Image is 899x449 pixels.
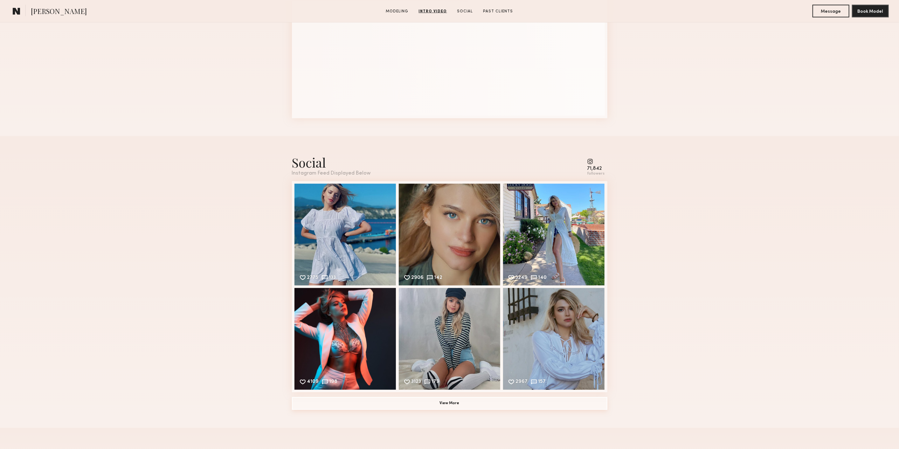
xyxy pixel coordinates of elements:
[432,380,440,385] div: 179
[852,5,889,17] button: Book Model
[516,380,528,385] div: 2967
[292,171,371,176] div: Instagram Feed Displayed Below
[481,9,516,14] a: Past Clients
[516,275,528,281] div: 3249
[411,380,421,385] div: 3123
[329,275,336,281] div: 133
[411,275,424,281] div: 2906
[813,5,849,17] button: Message
[538,380,546,385] div: 157
[31,6,87,17] span: [PERSON_NAME]
[292,154,371,171] div: Social
[852,8,889,14] a: Book Model
[384,9,411,14] a: Modeling
[307,380,319,385] div: 4109
[292,397,607,410] button: View More
[538,275,547,281] div: 140
[587,166,605,171] div: 71,842
[329,380,338,385] div: 198
[416,9,450,14] a: Intro Video
[434,275,443,281] div: 142
[455,9,476,14] a: Social
[587,171,605,176] div: followers
[307,275,319,281] div: 2775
